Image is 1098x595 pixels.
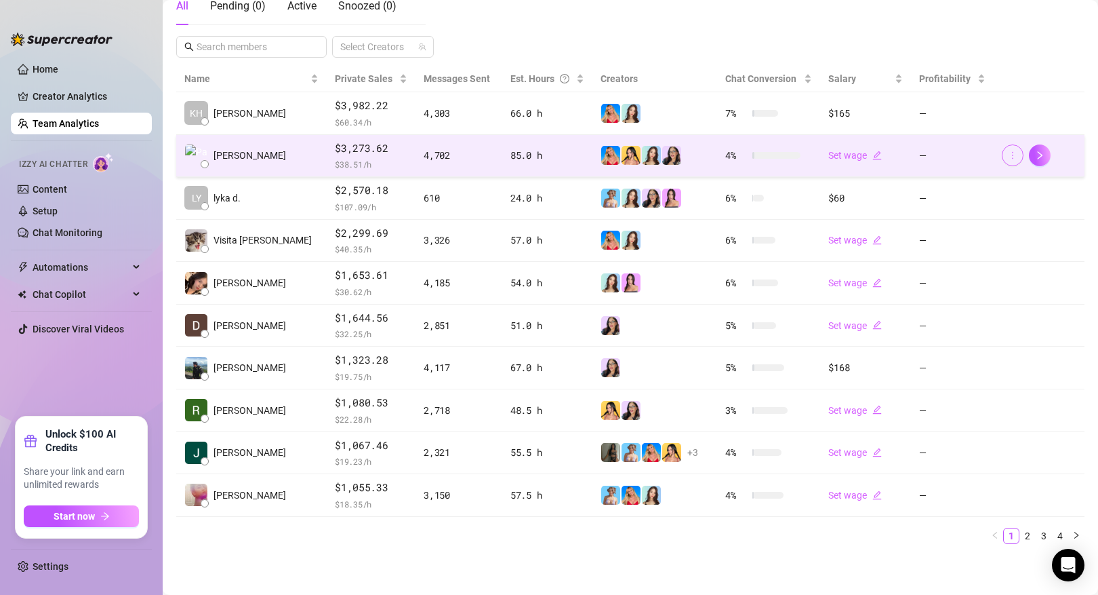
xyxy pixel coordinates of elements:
[1072,531,1080,539] span: right
[213,360,286,375] span: [PERSON_NAME]
[1036,528,1052,544] li: 3
[601,316,620,335] img: Sami
[510,233,584,248] div: 57.0 h
[335,285,407,299] span: $ 30.62 /h
[601,358,620,377] img: Sami
[1035,151,1044,160] span: right
[335,140,407,157] span: $3,273.62
[185,399,207,421] img: Riza Joy Barrer…
[872,278,882,288] span: edit
[662,189,681,208] img: Rynn
[872,235,882,245] span: edit
[622,189,640,208] img: Amelia
[424,148,494,163] div: 4,702
[93,153,114,172] img: AI Chatter
[11,33,113,46] img: logo-BBDzfeDw.svg
[622,273,640,292] img: Rynn
[601,104,620,123] img: Ashley
[424,488,494,503] div: 3,150
[335,242,407,256] span: $ 40.35 /h
[1052,549,1084,581] div: Open Intercom Messenger
[335,225,407,242] span: $2,299.69
[601,486,620,505] img: Vanessa
[18,290,26,299] img: Chat Copilot
[601,189,620,208] img: Vanessa
[45,427,139,455] strong: Unlock $100 AI Credits
[33,561,68,572] a: Settings
[1003,528,1019,544] li: 1
[510,191,584,206] div: 24.0 h
[725,318,747,333] span: 5 %
[33,284,129,305] span: Chat Copilot
[213,445,286,460] span: [PERSON_NAME]
[335,157,407,171] span: $ 38.51 /h
[185,229,207,252] img: Visita Renz Edw…
[911,474,994,517] td: —
[184,71,308,86] span: Name
[622,146,640,165] img: Jocelyn
[622,486,640,505] img: Ashley
[725,148,747,163] span: 4 %
[185,272,207,294] img: Joyce Valerio
[185,442,207,464] img: Jai Mata
[662,146,681,165] img: Sami
[725,191,747,206] span: 6 %
[418,43,426,51] span: team
[987,528,1003,544] li: Previous Page
[213,191,241,206] span: lyka d.
[33,324,124,334] a: Discover Viral Videos
[1036,529,1051,543] a: 3
[911,432,994,475] td: —
[213,488,286,503] span: [PERSON_NAME]
[335,327,407,341] span: $ 32.25 /h
[424,191,494,206] div: 610
[510,403,584,418] div: 48.5 h
[54,511,95,522] span: Start now
[911,220,994,263] td: —
[24,465,139,492] span: Share your link and earn unlimited rewards
[335,115,407,129] span: $ 60.34 /h
[510,106,584,121] div: 66.0 h
[642,146,661,165] img: Amelia
[335,497,407,511] span: $ 18.35 /h
[335,200,407,214] span: $ 107.09 /h
[725,275,747,290] span: 6 %
[828,360,903,375] div: $168
[510,488,584,503] div: 57.5 h
[725,73,796,84] span: Chat Conversion
[911,347,994,389] td: —
[24,434,37,448] span: gift
[1068,528,1084,544] button: right
[185,484,207,506] img: Shahani Villare…
[622,401,640,420] img: Sami
[33,85,141,107] a: Creator Analytics
[560,71,569,86] span: question-circle
[33,64,58,75] a: Home
[335,455,407,468] span: $ 19.23 /h
[213,275,286,290] span: [PERSON_NAME]
[335,267,407,284] span: $1,653.61
[911,305,994,347] td: —
[642,486,661,505] img: Amelia
[662,443,681,462] img: Jocelyn
[335,98,407,114] span: $3,982.22
[424,318,494,333] div: 2,851
[335,183,407,199] span: $2,570.18
[601,273,620,292] img: Amelia
[1052,528,1068,544] li: 4
[185,357,207,379] img: John
[424,106,494,121] div: 4,303
[622,231,640,250] img: Amelia
[987,528,1003,544] button: left
[18,262,28,273] span: thunderbolt
[424,403,494,418] div: 2,718
[510,71,573,86] div: Est. Hours
[601,443,620,462] img: Brandy
[725,445,747,460] span: 4 %
[424,360,494,375] div: 4,117
[911,389,994,432] td: —
[19,158,87,171] span: Izzy AI Chatter
[872,448,882,457] span: edit
[1053,529,1067,543] a: 4
[33,256,129,278] span: Automations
